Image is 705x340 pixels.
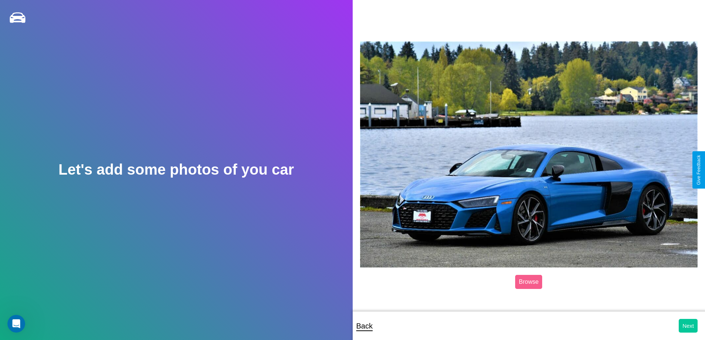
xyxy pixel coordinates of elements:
p: Back [356,319,373,333]
label: Browse [515,275,542,289]
div: Give Feedback [696,155,701,185]
button: Next [679,319,698,333]
iframe: Intercom live chat [7,315,25,333]
h2: Let's add some photos of you car [58,161,294,178]
img: posted [360,41,698,268]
